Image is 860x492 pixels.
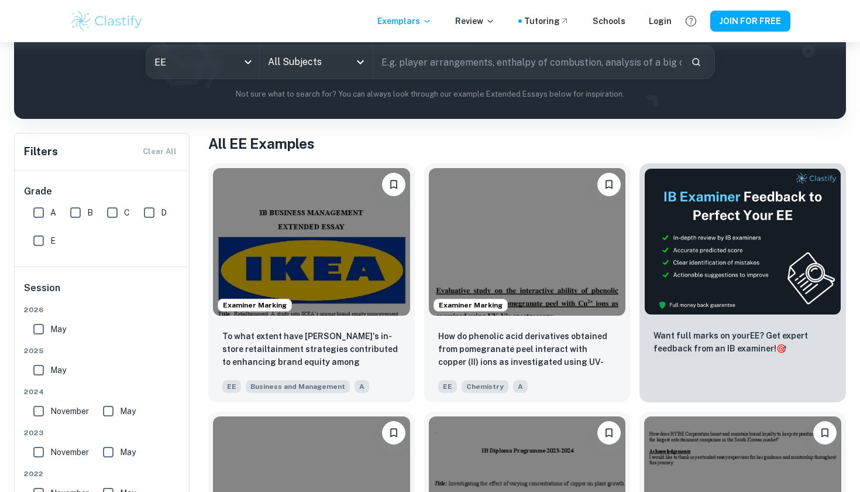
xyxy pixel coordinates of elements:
[50,234,56,247] span: E
[222,380,241,393] span: EE
[513,380,528,393] span: A
[246,380,350,393] span: Business and Management
[813,421,837,445] button: Please log in to bookmark exemplars
[24,469,181,479] span: 2022
[120,446,136,459] span: May
[653,329,832,355] p: Want full marks on your EE ? Get expert feedback from an IB examiner!
[208,133,846,154] h1: All EE Examples
[681,11,701,31] button: Help and Feedback
[161,206,167,219] span: D
[355,380,369,393] span: A
[70,9,144,33] img: Clastify logo
[639,163,846,402] a: ThumbnailWant full marks on yourEE? Get expert feedback from an IB examiner!
[24,143,58,160] h6: Filters
[222,330,401,370] p: To what extent have IKEA's in-store retailtainment strategies contributed to enhancing brand equi...
[462,380,508,393] span: Chemistry
[710,11,790,32] button: JOIN FOR FREE
[23,88,837,100] p: Not sure what to search for? You can always look through our example Extended Essays below for in...
[352,54,369,70] button: Open
[382,421,405,445] button: Please log in to bookmark exemplars
[597,421,621,445] button: Please log in to bookmark exemplars
[50,364,66,377] span: May
[429,168,626,316] img: Chemistry EE example thumbnail: How do phenolic acid derivatives obtaine
[377,15,432,28] p: Exemplars
[776,344,786,353] span: 🎯
[455,15,495,28] p: Review
[50,206,56,219] span: A
[434,300,507,310] span: Examiner Marking
[24,305,181,315] span: 2026
[208,163,415,402] a: Examiner MarkingPlease log in to bookmark exemplarsTo what extent have IKEA's in-store retailtain...
[218,300,291,310] span: Examiner Marking
[87,206,93,219] span: B
[686,52,706,72] button: Search
[50,405,89,418] span: November
[382,173,405,196] button: Please log in to bookmark exemplars
[50,446,89,459] span: November
[644,168,841,315] img: Thumbnail
[438,330,617,370] p: How do phenolic acid derivatives obtained from pomegranate peel interact with copper (II) ions as...
[120,405,136,418] span: May
[593,15,625,28] a: Schools
[24,428,181,438] span: 2023
[24,184,181,199] h6: Grade
[24,387,181,397] span: 2024
[373,46,682,78] input: E.g. player arrangements, enthalpy of combustion, analysis of a big city...
[146,46,259,78] div: EE
[24,281,181,305] h6: Session
[524,15,569,28] a: Tutoring
[124,206,130,219] span: C
[424,163,631,402] a: Examiner MarkingPlease log in to bookmark exemplarsHow do phenolic acid derivatives obtained from...
[213,168,410,316] img: Business and Management EE example thumbnail: To what extent have IKEA's in-store reta
[50,323,66,336] span: May
[597,173,621,196] button: Please log in to bookmark exemplars
[24,346,181,356] span: 2025
[438,380,457,393] span: EE
[649,15,672,28] a: Login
